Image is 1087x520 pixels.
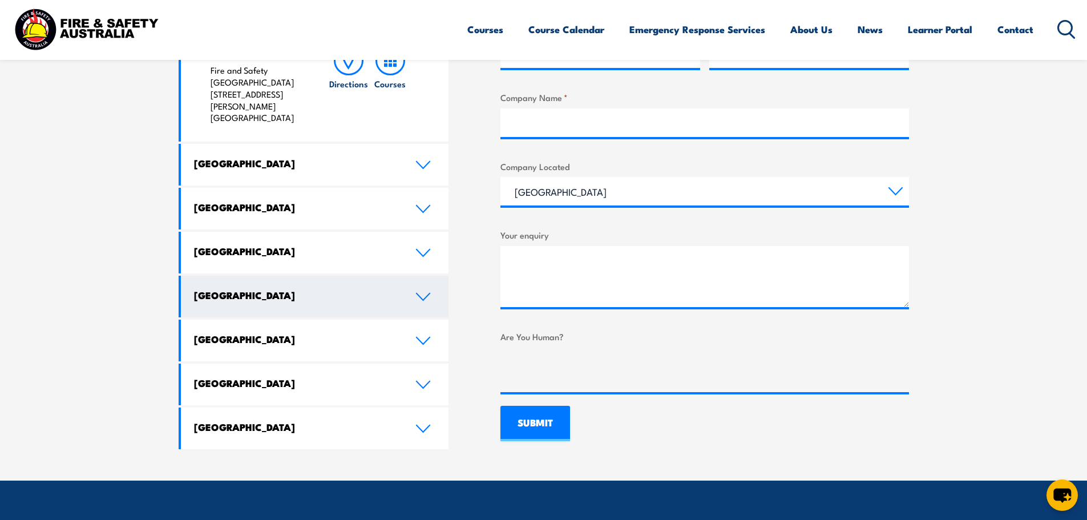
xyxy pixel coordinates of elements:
h6: Courses [374,78,406,90]
a: [GEOGRAPHIC_DATA] [181,408,449,449]
h4: [GEOGRAPHIC_DATA] [194,289,398,301]
a: Courses [370,46,411,124]
label: Are You Human? [500,330,909,343]
iframe: reCAPTCHA [500,348,674,392]
a: Contact [997,14,1033,45]
label: Your enquiry [500,228,909,241]
a: [GEOGRAPHIC_DATA] [181,232,449,273]
input: SUBMIT [500,406,570,441]
h4: [GEOGRAPHIC_DATA] [194,333,398,345]
h4: [GEOGRAPHIC_DATA] [194,245,398,257]
h4: [GEOGRAPHIC_DATA] [194,201,398,213]
a: Course Calendar [528,14,604,45]
a: Learner Portal [908,14,972,45]
a: [GEOGRAPHIC_DATA] [181,188,449,229]
a: Courses [467,14,503,45]
a: About Us [790,14,833,45]
a: News [858,14,883,45]
h6: Directions [329,78,368,90]
h4: [GEOGRAPHIC_DATA] [194,421,398,433]
a: Directions [328,46,369,124]
a: [GEOGRAPHIC_DATA] [181,320,449,361]
p: Fire and Safety [GEOGRAPHIC_DATA] [STREET_ADDRESS][PERSON_NAME] [GEOGRAPHIC_DATA] [211,65,306,124]
h4: [GEOGRAPHIC_DATA] [194,157,398,170]
h4: [GEOGRAPHIC_DATA] [194,377,398,389]
button: chat-button [1046,479,1078,511]
a: [GEOGRAPHIC_DATA] [181,276,449,317]
label: Company Located [500,160,909,173]
a: [GEOGRAPHIC_DATA] [181,364,449,405]
a: [GEOGRAPHIC_DATA] [181,144,449,186]
label: Company Name [500,91,909,104]
a: Emergency Response Services [629,14,765,45]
